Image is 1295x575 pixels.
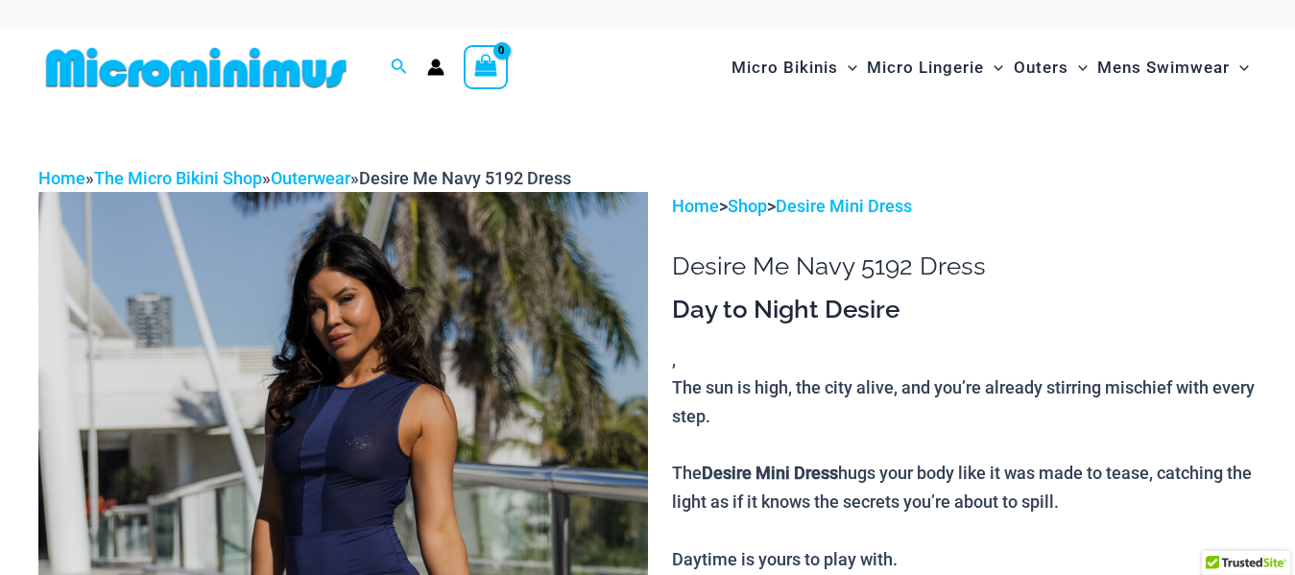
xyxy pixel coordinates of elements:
span: Mens Swimwear [1097,43,1230,92]
img: MM SHOP LOGO FLAT [38,46,354,89]
p: > > [672,192,1257,221]
h1: Desire Me Navy 5192 Dress [672,252,1257,281]
a: Shop [728,196,767,216]
b: Desire Mini Dress [702,463,838,483]
a: Search icon link [391,56,408,80]
nav: Site Navigation [724,36,1257,100]
a: View Shopping Cart, empty [464,45,508,89]
span: Outers [1014,43,1068,92]
span: » » » [38,168,571,188]
a: Micro LingerieMenu ToggleMenu Toggle [862,38,1008,97]
a: The Micro Bikini Shop [94,168,262,188]
span: Micro Lingerie [867,43,984,92]
a: OutersMenu ToggleMenu Toggle [1009,38,1092,97]
span: Menu Toggle [1068,43,1088,92]
a: Home [38,168,85,188]
a: Outerwear [271,168,350,188]
span: Menu Toggle [838,43,857,92]
a: Desire Mini Dress [776,196,912,216]
h3: Day to Night Desire [672,294,1257,326]
a: Account icon link [427,59,444,76]
a: Home [672,196,719,216]
span: Menu Toggle [1230,43,1249,92]
a: Mens SwimwearMenu ToggleMenu Toggle [1092,38,1254,97]
span: Desire Me Navy 5192 Dress [359,168,571,188]
a: Micro BikinisMenu ToggleMenu Toggle [727,38,862,97]
span: Menu Toggle [984,43,1003,92]
span: Micro Bikinis [731,43,838,92]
